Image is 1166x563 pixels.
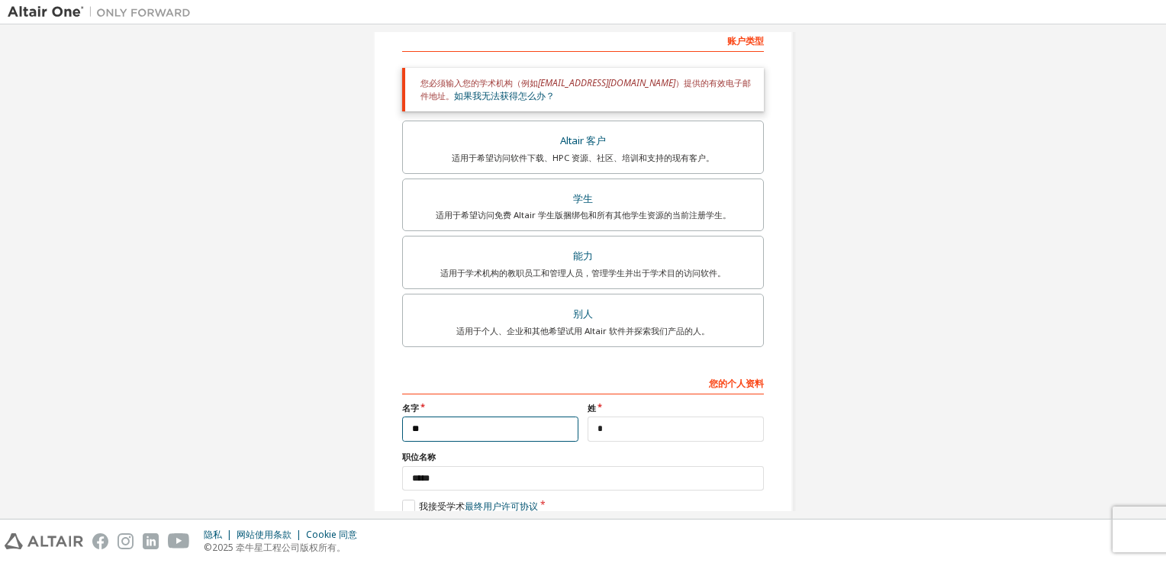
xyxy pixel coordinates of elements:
[588,402,764,414] label: 姓
[204,541,366,554] p: ©
[412,325,754,337] div: 适用于个人、企业和其他希望试用 Altair 软件并探索我们产品的人。
[168,533,190,549] img: youtube.svg
[402,370,764,394] div: 您的个人资料
[412,130,754,152] div: Altair 客户
[402,500,538,513] label: 我接受学术
[538,76,675,89] span: [EMAIL_ADDRESS][DOMAIN_NAME]
[92,533,108,549] img: facebook.svg
[402,402,578,414] label: 名字
[412,304,754,325] div: 别人
[306,529,366,541] div: Cookie 同意
[204,529,237,541] div: 隐私
[412,209,754,221] div: 适用于希望访问免费 Altair 学生版捆绑包和所有其他学生资源的当前注册学生。
[465,500,538,513] a: 最终用户许可协议
[402,451,764,463] label: 职位名称
[118,533,134,549] img: instagram.svg
[143,533,159,549] img: linkedin.svg
[8,5,198,20] img: 牵牛星一号
[412,246,754,267] div: 能力
[237,529,306,541] div: 网站使用条款
[402,68,764,111] div: 您必须输入您的学术机构（例如 ）提供的有效电子邮件地址。
[454,89,555,102] a: 如果我无法获得怎么办？
[402,27,764,52] div: 账户类型
[412,152,754,164] div: 适用于希望访问软件下载、HPC 资源、社区、培训和支持的现有客户。
[412,267,754,279] div: 适用于学术机构的教职员工和管理人员，管理学生并出于学术目的访问软件。
[412,188,754,210] div: 学生
[212,541,346,554] font: 2025 牵牛星工程公司版权所有。
[5,533,83,549] img: altair_logo.svg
